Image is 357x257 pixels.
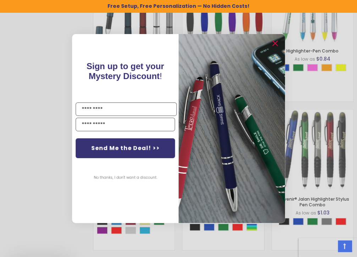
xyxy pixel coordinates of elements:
button: Close dialog [269,38,281,49]
input: YOUR EMAIL [76,118,175,131]
span: Sign up to get your Mystery Discount [87,61,164,81]
button: No thanks, I don't want a discount. [90,169,161,186]
button: Send Me the Deal! >> [76,138,175,158]
img: 081b18bf-2f98-4675-a917-09431eb06994.jpeg [178,34,285,223]
span: ! [87,61,164,81]
iframe: Google Customer Reviews [298,238,357,257]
